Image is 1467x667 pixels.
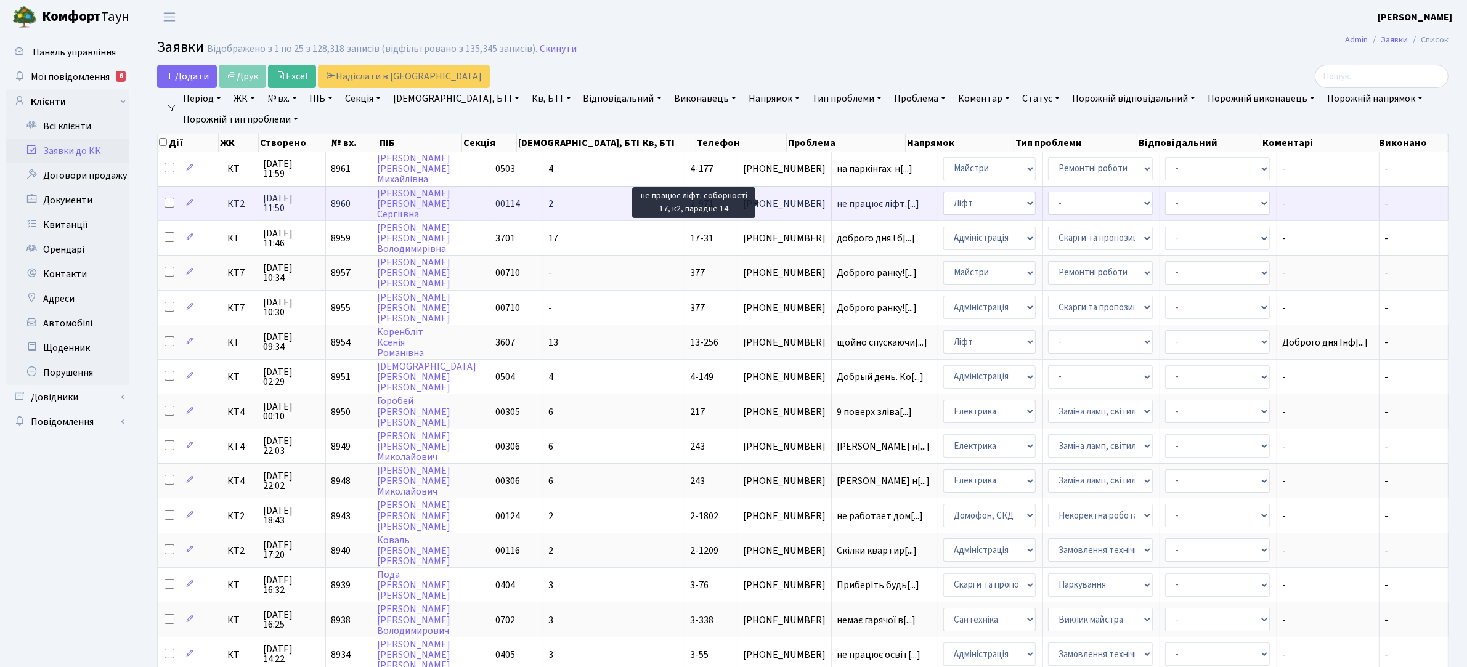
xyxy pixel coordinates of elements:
span: не работает дом[...] [837,509,923,523]
span: - [1384,232,1388,245]
a: Квитанції [6,212,129,237]
span: 00124 [495,509,520,523]
a: Секція [340,88,386,109]
a: Орендарі [6,237,129,262]
a: Напрямок [744,88,805,109]
span: 377 [690,266,705,280]
span: 13 [548,336,558,349]
th: Кв, БТІ [641,134,696,152]
span: [PHONE_NUMBER] [743,303,826,313]
th: Створено [259,134,330,152]
span: [DATE] 17:20 [263,540,320,560]
span: - [1282,580,1374,590]
a: [PERSON_NAME][PERSON_NAME][PERSON_NAME] [377,291,450,325]
span: [DATE] 00:10 [263,402,320,421]
th: Тип проблеми [1014,134,1137,152]
span: 2 [548,509,553,523]
span: 3 [548,578,553,592]
span: [PHONE_NUMBER] [743,268,826,278]
span: - [1384,544,1388,557]
span: 3-55 [690,648,709,661]
div: не працює ліфт. соборності 17, к2, парадне 14 [632,187,755,218]
a: Проблема [889,88,951,109]
a: [PERSON_NAME][PERSON_NAME]Сергіївна [377,187,450,221]
span: Скілки квартир[...] [837,544,917,557]
span: Таун [42,7,129,28]
span: - [1384,336,1388,349]
span: 243 [690,474,705,488]
a: Коментар [953,88,1015,109]
span: [DATE] 14:22 [263,644,320,664]
nav: breadcrumb [1327,27,1467,53]
span: на паркінгах: н[...] [837,162,912,176]
span: щойно спускаючи[...] [837,336,927,349]
a: Заявки до КК [6,139,129,163]
span: КТ2 [227,546,253,556]
span: [DATE] 11:59 [263,159,320,179]
span: - [1384,197,1388,211]
th: Відповідальний [1137,134,1261,152]
div: Відображено з 1 по 25 з 128,318 записів (відфільтровано з 135,345 записів). [207,43,537,55]
span: - [548,266,552,280]
a: [DEMOGRAPHIC_DATA][PERSON_NAME][PERSON_NAME] [377,360,476,394]
span: - [1282,407,1374,417]
a: Порушення [6,360,129,385]
span: 8959 [331,232,351,245]
span: - [1282,615,1374,625]
span: [DATE] 10:30 [263,297,320,317]
span: - [1384,440,1388,453]
span: - [1282,233,1374,243]
span: - [1282,164,1374,174]
a: [PERSON_NAME][PERSON_NAME]Володимирович [377,603,450,637]
span: 0504 [495,370,515,384]
a: Довідники [6,385,129,410]
span: 8960 [331,197,351,211]
a: [PERSON_NAME][PERSON_NAME][PERSON_NAME] [377,499,450,533]
span: - [1282,476,1374,486]
span: КТ4 [227,476,253,486]
a: Договори продажу [6,163,129,188]
span: 4-177 [690,162,713,176]
span: [DATE] 16:25 [263,610,320,629]
span: - [1282,546,1374,556]
span: - [1282,268,1374,278]
th: ПІБ [378,134,462,152]
span: Добрый день. Ко[...] [837,370,924,384]
li: Список [1408,33,1449,47]
th: Телефон [696,134,787,152]
span: 0702 [495,613,515,627]
span: - [1384,370,1388,384]
span: 217 [690,405,705,419]
span: - [1384,578,1388,592]
span: [DATE] 10:34 [263,263,320,283]
span: Мої повідомлення [31,70,110,84]
span: 243 [690,440,705,453]
span: 8939 [331,578,351,592]
span: 2-1209 [690,544,718,557]
span: [PHONE_NUMBER] [743,407,826,417]
div: 6 [116,71,126,82]
a: Повідомлення [6,410,129,434]
a: Порожній тип проблеми [178,109,303,130]
span: 8957 [331,266,351,280]
span: [DATE] 11:46 [263,228,320,248]
a: Період [178,88,226,109]
span: КТ [227,233,253,243]
span: [PHONE_NUMBER] [743,476,826,486]
span: 8934 [331,648,351,661]
b: [PERSON_NAME] [1378,10,1452,24]
a: Виконавець [669,88,741,109]
span: 3-338 [690,613,713,627]
span: КТ4 [227,407,253,417]
span: 0503 [495,162,515,176]
span: 00306 [495,474,520,488]
span: 8943 [331,509,351,523]
span: 0405 [495,648,515,661]
span: КТ [227,164,253,174]
span: 8938 [331,613,351,627]
a: Скинути [540,43,577,55]
span: - [1282,442,1374,451]
span: 3607 [495,336,515,349]
a: Автомобілі [6,311,129,336]
a: Контакти [6,262,129,286]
